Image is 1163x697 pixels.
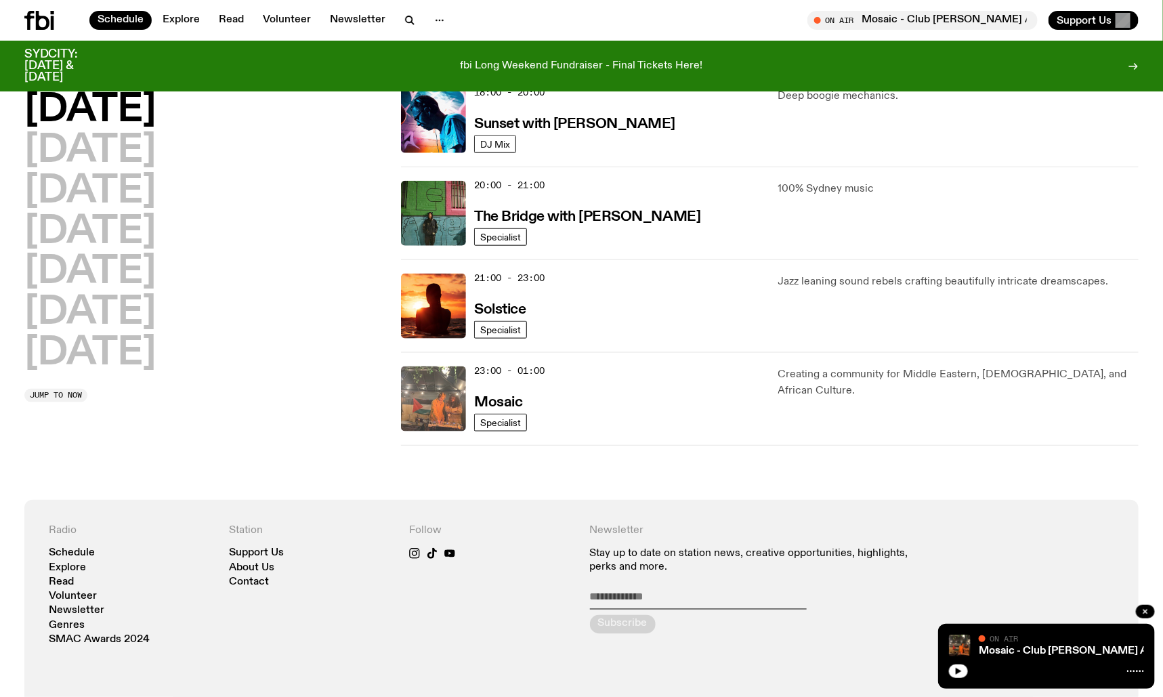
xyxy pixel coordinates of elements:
[461,60,703,72] p: fbi Long Weekend Fundraiser - Final Tickets Here!
[24,335,156,373] button: [DATE]
[474,228,527,246] a: Specialist
[229,548,284,558] a: Support Us
[474,321,527,339] a: Specialist
[474,393,522,410] a: Mosaic
[49,591,97,601] a: Volunteer
[474,303,526,317] h3: Solstice
[30,392,82,399] span: Jump to now
[24,213,156,251] button: [DATE]
[401,181,466,246] img: Amelia Sparke is wearing a black hoodie and pants, leaning against a blue, green and pink wall wi...
[49,577,74,587] a: Read
[474,179,545,192] span: 20:00 - 21:00
[255,11,319,30] a: Volunteer
[49,620,85,631] a: Genres
[49,635,150,645] a: SMAC Awards 2024
[24,49,111,83] h3: SYDCITY: [DATE] & [DATE]
[401,88,466,153] img: Simon Caldwell stands side on, looking downwards. He has headphones on. Behind him is a brightly ...
[401,366,466,431] img: Tommy and Jono Playing at a fundraiser for Palestine
[24,294,156,332] button: [DATE]
[229,563,274,573] a: About Us
[590,524,934,537] h4: Newsletter
[474,414,527,431] a: Specialist
[154,11,208,30] a: Explore
[480,232,521,242] span: Specialist
[24,173,156,211] button: [DATE]
[474,210,700,224] h3: The Bridge with [PERSON_NAME]
[474,117,675,131] h3: Sunset with [PERSON_NAME]
[990,634,1018,643] span: On Air
[778,274,1139,290] p: Jazz leaning sound rebels crafting beautifully intricate dreamscapes.
[807,11,1038,30] button: On AirMosaic - Club [PERSON_NAME] Archive 001
[211,11,252,30] a: Read
[409,524,573,537] h4: Follow
[49,606,104,616] a: Newsletter
[474,396,522,410] h3: Mosaic
[474,86,545,99] span: 18:00 - 20:00
[24,91,156,129] button: [DATE]
[24,253,156,291] button: [DATE]
[49,563,86,573] a: Explore
[590,548,934,574] p: Stay up to date on station news, creative opportunities, highlights, perks and more.
[401,274,466,339] img: A girl standing in the ocean as waist level, staring into the rise of the sun.
[778,366,1139,399] p: Creating a community for Middle Eastern, [DEMOGRAPHIC_DATA], and African Culture.
[474,114,675,131] a: Sunset with [PERSON_NAME]
[474,272,545,284] span: 21:00 - 23:00
[89,11,152,30] a: Schedule
[949,635,971,656] img: Tommy and Jono Playing at a fundraiser for Palestine
[590,615,656,634] button: Subscribe
[49,524,213,537] h4: Radio
[229,524,393,537] h4: Station
[480,140,510,150] span: DJ Mix
[24,132,156,170] button: [DATE]
[49,548,95,558] a: Schedule
[474,207,700,224] a: The Bridge with [PERSON_NAME]
[1049,11,1139,30] button: Support Us
[778,88,1139,104] p: Deep boogie mechanics.
[474,300,526,317] a: Solstice
[474,135,516,153] a: DJ Mix
[480,418,521,428] span: Specialist
[1057,14,1112,26] span: Support Us
[778,181,1139,197] p: 100% Sydney music
[474,364,545,377] span: 23:00 - 01:00
[229,577,269,587] a: Contact
[322,11,394,30] a: Newsletter
[24,389,87,402] button: Jump to now
[480,325,521,335] span: Specialist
